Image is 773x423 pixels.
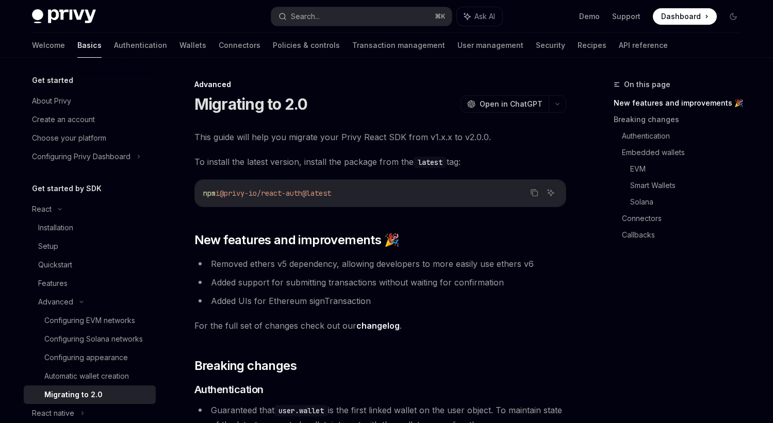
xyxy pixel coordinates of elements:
[414,157,447,168] code: latest
[44,314,135,327] div: Configuring EVM networks
[194,257,566,271] li: Removed ethers v5 dependency, allowing developers to more easily use ethers v6
[457,33,523,58] a: User management
[624,78,670,91] span: On this page
[619,33,668,58] a: API reference
[24,237,156,256] a: Setup
[194,382,264,397] span: Authentication
[194,318,566,333] span: For the full set of changes check out our .
[273,33,340,58] a: Policies & controls
[661,11,701,22] span: Dashboard
[614,111,750,128] a: Breaking changes
[38,259,72,271] div: Quickstart
[32,113,95,126] div: Create an account
[38,296,73,308] div: Advanced
[460,95,549,113] button: Open in ChatGPT
[528,186,541,199] button: Copy the contents from the code block
[194,95,308,113] h1: Migrating to 2.0
[77,33,102,58] a: Basics
[32,203,52,215] div: React
[24,274,156,293] a: Features
[622,210,750,227] a: Connectors
[352,33,445,58] a: Transaction management
[579,11,600,22] a: Demo
[24,367,156,385] a: Automatic wallet creation
[194,130,566,144] span: This guide will help you migrate your Privy React SDK from v1.x.x to v2.0.0.
[219,33,260,58] a: Connectors
[24,256,156,274] a: Quickstart
[194,275,566,290] li: Added support for submitting transactions without waiting for confirmation
[630,194,750,210] a: Solana
[32,407,74,419] div: React native
[614,95,750,111] a: New features and improvements 🎉
[24,129,156,147] a: Choose your platform
[474,11,495,22] span: Ask AI
[32,182,102,195] h5: Get started by SDK
[24,110,156,129] a: Create an account
[44,351,128,364] div: Configuring appearance
[24,311,156,330] a: Configuring EVM networks
[194,358,297,374] span: Breaking changes
[203,189,216,198] span: npm
[544,186,557,199] button: Ask AI
[32,74,73,87] h5: Get started
[32,9,96,24] img: dark logo
[536,33,565,58] a: Security
[44,333,143,345] div: Configuring Solana networks
[24,92,156,110] a: About Privy
[44,370,129,382] div: Automatic wallet creation
[38,222,73,234] div: Installation
[24,218,156,237] a: Installation
[38,240,58,252] div: Setup
[194,294,566,308] li: Added UIs for Ethereum signTransaction
[291,10,320,23] div: Search...
[435,12,446,21] span: ⌘ K
[179,33,206,58] a: Wallets
[194,79,566,90] div: Advanced
[630,177,750,194] a: Smart Wallets
[32,132,106,144] div: Choose your platform
[480,99,542,109] span: Open in ChatGPT
[220,189,331,198] span: @privy-io/react-auth@latest
[44,388,103,401] div: Migrating to 2.0
[274,405,328,416] code: user.wallet
[356,320,400,331] a: changelog
[653,8,717,25] a: Dashboard
[622,227,750,243] a: Callbacks
[194,155,566,169] span: To install the latest version, install the package from the tag:
[24,348,156,367] a: Configuring appearance
[457,7,502,26] button: Ask AI
[194,232,399,248] span: New features and improvements 🎉
[271,7,452,26] button: Search...⌘K
[114,33,167,58] a: Authentication
[630,161,750,177] a: EVM
[725,8,742,25] button: Toggle dark mode
[38,277,68,290] div: Features
[32,150,130,163] div: Configuring Privy Dashboard
[24,385,156,404] a: Migrating to 2.0
[24,330,156,348] a: Configuring Solana networks
[216,189,220,198] span: i
[578,33,606,58] a: Recipes
[612,11,640,22] a: Support
[32,95,71,107] div: About Privy
[622,128,750,144] a: Authentication
[622,144,750,161] a: Embedded wallets
[32,33,65,58] a: Welcome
